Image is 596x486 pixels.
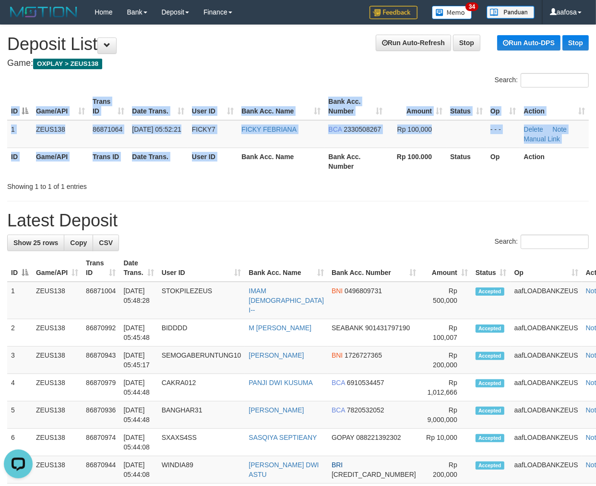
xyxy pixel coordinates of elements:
th: Bank Acc. Name: activate to sort column ascending [245,254,328,282]
span: GOPAY [332,434,354,441]
td: ZEUS138 [32,319,82,347]
td: 5 [7,401,32,429]
td: Rp 100,007 [420,319,472,347]
span: BRI [332,461,343,469]
span: Copy 7820532052 to clipboard [347,406,384,414]
td: ZEUS138 [32,401,82,429]
a: [PERSON_NAME] DWI ASTU [249,461,319,478]
a: [PERSON_NAME] [249,351,304,359]
th: ID: activate to sort column descending [7,254,32,282]
th: Trans ID: activate to sort column ascending [89,93,128,120]
td: ZEUS138 [32,282,82,319]
td: 86870943 [82,347,119,374]
span: Copy 664301011307534 to clipboard [332,471,416,478]
span: Accepted [476,379,504,387]
a: IMAM [DEMOGRAPHIC_DATA] I-- [249,287,324,314]
td: aafLOADBANKZEUS [511,401,582,429]
span: Accepted [476,461,504,470]
img: MOTION_logo.png [7,5,80,19]
td: ZEUS138 [32,429,82,456]
a: Show 25 rows [7,235,64,251]
th: Rp 100.000 [386,148,446,175]
a: Delete [524,125,543,133]
a: CSV [93,235,119,251]
h4: Game: [7,59,589,68]
div: Showing 1 to 1 of 1 entries [7,178,241,191]
h1: Latest Deposit [7,211,589,230]
th: Trans ID [89,148,128,175]
td: SXAXS4SS [158,429,245,456]
span: BNI [332,351,343,359]
td: 3 [7,347,32,374]
th: Status: activate to sort column ascending [472,254,511,282]
span: Rp 100,000 [397,125,432,133]
span: SEABANK [332,324,363,332]
td: CAKRA012 [158,374,245,401]
td: aafLOADBANKZEUS [511,456,582,484]
th: Action [520,148,589,175]
th: Op [487,148,520,175]
td: [DATE] 05:45:17 [119,347,157,374]
img: Button%20Memo.svg [432,6,472,19]
td: [DATE] 05:48:28 [119,282,157,319]
td: aafLOADBANKZEUS [511,282,582,319]
th: Trans ID: activate to sort column ascending [82,254,119,282]
a: Run Auto-DPS [497,35,560,50]
td: aafLOADBANKZEUS [511,319,582,347]
td: Rp 10,000 [420,429,472,456]
td: 86871004 [82,282,119,319]
th: Op: activate to sort column ascending [487,93,520,120]
h1: Deposit List [7,35,589,54]
td: 86870936 [82,401,119,429]
td: Rp 200,000 [420,347,472,374]
td: [DATE] 05:45:48 [119,319,157,347]
img: panduan.png [487,6,535,19]
span: Copy 0496809731 to clipboard [345,287,382,295]
td: [DATE] 05:44:08 [119,456,157,484]
th: Bank Acc. Number [324,148,386,175]
td: WINDIA89 [158,456,245,484]
th: Op: activate to sort column ascending [511,254,582,282]
th: Amount: activate to sort column ascending [386,93,446,120]
span: Copy 1726727365 to clipboard [345,351,382,359]
td: Rp 9,000,000 [420,401,472,429]
th: Bank Acc. Number: activate to sort column ascending [324,93,386,120]
td: ZEUS138 [32,347,82,374]
th: User ID: activate to sort column ascending [188,93,238,120]
td: 1 [7,282,32,319]
a: M [PERSON_NAME] [249,324,311,332]
td: 86870979 [82,374,119,401]
span: BCA [332,406,345,414]
input: Search: [521,235,589,249]
a: SASQIYA SEPTIEANY [249,434,317,441]
a: PANJI DWI KUSUMA [249,379,313,386]
th: Action: activate to sort column ascending [520,93,589,120]
label: Search: [495,73,589,87]
th: Date Trans. [128,148,188,175]
td: ZEUS138 [32,374,82,401]
span: Accepted [476,287,504,296]
span: Accepted [476,324,504,333]
span: CSV [99,239,113,247]
span: Copy [70,239,87,247]
span: [DATE] 05:52:21 [132,125,181,133]
span: BCA [328,125,342,133]
span: Show 25 rows [13,239,58,247]
td: BANGHAR31 [158,401,245,429]
td: 4 [7,374,32,401]
span: Accepted [476,352,504,360]
th: Date Trans.: activate to sort column ascending [128,93,188,120]
span: FICKY7 [192,125,215,133]
td: ZEUS138 [32,456,82,484]
th: Game/API [32,148,89,175]
td: ZEUS138 [32,120,89,148]
button: Open LiveChat chat widget [4,4,33,33]
span: OXPLAY > ZEUS138 [33,59,102,69]
img: Feedback.jpg [370,6,417,19]
td: 1 [7,120,32,148]
span: Accepted [476,434,504,442]
th: Status: activate to sort column ascending [446,93,487,120]
a: Stop [453,35,480,51]
td: [DATE] 05:44:48 [119,374,157,401]
td: [DATE] 05:44:48 [119,401,157,429]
